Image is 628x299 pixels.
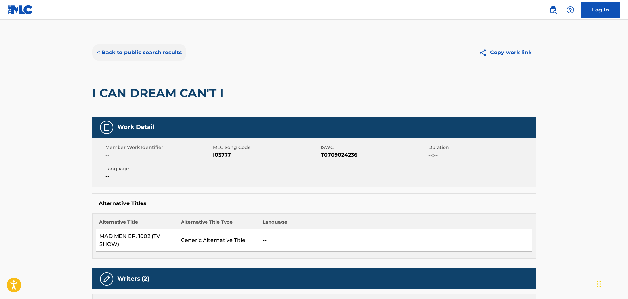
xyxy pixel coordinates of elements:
[581,2,620,18] a: Log In
[117,123,154,131] h5: Work Detail
[479,49,490,57] img: Copy work link
[566,6,574,14] img: help
[259,219,532,229] th: Language
[321,151,427,159] span: T0709024236
[428,151,534,159] span: --:--
[96,219,178,229] th: Alternative Title
[105,144,211,151] span: Member Work Identifier
[595,267,628,299] iframe: Chat Widget
[428,144,534,151] span: Duration
[178,219,259,229] th: Alternative Title Type
[549,6,557,14] img: search
[259,229,532,252] td: --
[103,275,111,283] img: Writers
[96,229,178,252] td: MAD MEN EP. 1002 (TV SHOW)
[178,229,259,252] td: Generic Alternative Title
[547,3,560,16] a: Public Search
[564,3,577,16] div: Help
[92,44,186,61] button: < Back to public search results
[92,86,227,100] h2: I CAN DREAM CAN'T I
[474,44,536,61] button: Copy work link
[99,200,530,207] h5: Alternative Titles
[105,151,211,159] span: --
[105,165,211,172] span: Language
[105,172,211,180] span: --
[103,123,111,131] img: Work Detail
[213,144,319,151] span: MLC Song Code
[321,144,427,151] span: ISWC
[213,151,319,159] span: I03777
[8,5,33,14] img: MLC Logo
[117,275,149,283] h5: Writers (2)
[597,274,601,294] div: Drag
